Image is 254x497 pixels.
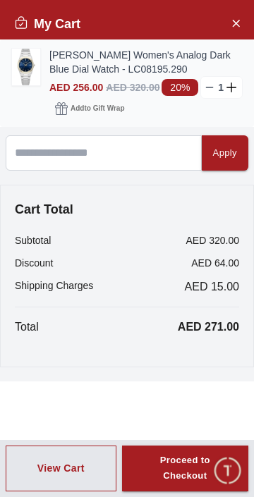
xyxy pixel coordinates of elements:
h4: Cart Total [15,200,239,219]
span: AED 256.00 [49,82,103,93]
img: ... [12,49,40,85]
button: Proceed to Checkout [122,446,248,492]
p: AED 64.00 [191,256,239,270]
div: View Cart [37,461,85,475]
span: Add to Gift Wrap [71,102,124,116]
p: AED 320.00 [186,233,240,247]
div: Chat Widget [212,455,243,486]
p: Subtotal [15,233,51,247]
div: Proceed to Checkout [147,453,223,485]
p: Total [15,319,39,336]
p: AED 271.00 [178,319,239,336]
a: [PERSON_NAME] Women's Analog Dark Blue Dial Watch - LC08195.290 [49,48,243,76]
p: Discount [15,256,53,270]
span: AED 15.00 [185,278,239,295]
h2: My Cart [14,14,80,34]
div: Apply [213,145,237,161]
p: 1 [215,80,226,94]
button: Addto Gift Wrap [49,99,130,118]
span: AED 320.00 [106,82,159,93]
span: 20% [162,79,198,96]
p: Shipping Charges [15,278,93,295]
button: Close Account [224,11,247,34]
button: Apply [202,135,248,171]
button: View Cart [6,446,116,492]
